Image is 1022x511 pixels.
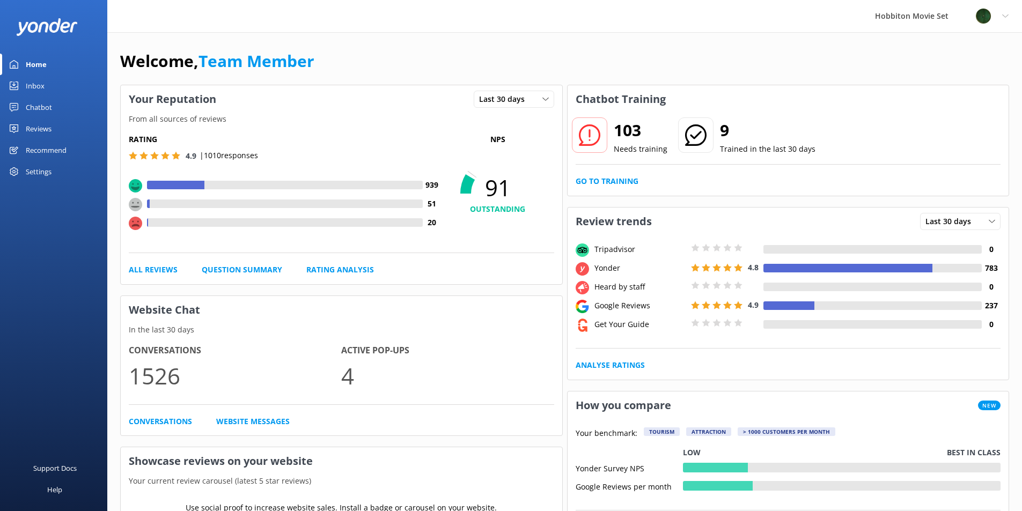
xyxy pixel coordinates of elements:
h4: 51 [423,198,442,210]
a: Rating Analysis [306,264,374,276]
p: From all sources of reviews [121,113,562,125]
div: Recommend [26,139,67,161]
p: Your benchmark: [576,427,637,440]
a: Question Summary [202,264,282,276]
div: Heard by staff [592,281,688,293]
a: All Reviews [129,264,178,276]
p: In the last 30 days [121,324,562,336]
div: Support Docs [33,457,77,479]
img: yonder-white-logo.png [16,18,78,36]
div: Home [26,54,47,75]
p: Your current review carousel (latest 5 star reviews) [121,475,562,487]
div: Inbox [26,75,45,97]
h4: Conversations [129,344,341,358]
div: Tripadvisor [592,243,688,255]
span: 4.9 [186,151,196,161]
p: Low [683,447,701,458]
div: Yonder [592,262,688,274]
span: 4.9 [748,300,759,310]
div: > 1000 customers per month [738,427,835,436]
p: Best in class [947,447,1001,458]
p: 4 [341,358,554,394]
a: Analyse Ratings [576,359,645,371]
div: Yonder Survey NPS [576,463,683,472]
div: Settings [26,161,52,182]
h2: 103 [614,117,667,143]
h1: Welcome, [120,48,314,74]
a: Website Messages [216,416,290,427]
h4: OUTSTANDING [442,203,554,215]
p: Needs training [614,143,667,155]
div: Get Your Guide [592,319,688,330]
span: New [978,401,1001,410]
div: Chatbot [26,97,52,118]
h4: 20 [423,217,442,228]
span: 91 [442,174,554,201]
img: 34-1625720359.png [975,8,991,24]
h4: 783 [982,262,1001,274]
div: Help [47,479,62,500]
p: Trained in the last 30 days [720,143,815,155]
h3: How you compare [568,391,679,419]
a: Go to Training [576,175,638,187]
h4: 237 [982,300,1001,312]
div: Reviews [26,118,52,139]
span: 4.8 [748,262,759,272]
a: Conversations [129,416,192,427]
h4: 939 [423,179,442,191]
p: 1526 [129,358,341,394]
h4: 0 [982,281,1001,293]
div: Tourism [644,427,680,436]
p: NPS [442,134,554,145]
h2: 9 [720,117,815,143]
h4: Active Pop-ups [341,344,554,358]
h4: 0 [982,243,1001,255]
p: | 1010 responses [200,150,258,161]
a: Team Member [198,50,314,72]
h5: Rating [129,134,442,145]
div: Google Reviews [592,300,688,312]
span: Last 30 days [925,216,977,227]
h3: Website Chat [121,296,562,324]
h3: Chatbot Training [568,85,674,113]
div: Google Reviews per month [576,481,683,491]
h4: 0 [982,319,1001,330]
h3: Your Reputation [121,85,224,113]
span: Last 30 days [479,93,531,105]
div: Attraction [686,427,731,436]
h3: Showcase reviews on your website [121,447,562,475]
h3: Review trends [568,208,660,235]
